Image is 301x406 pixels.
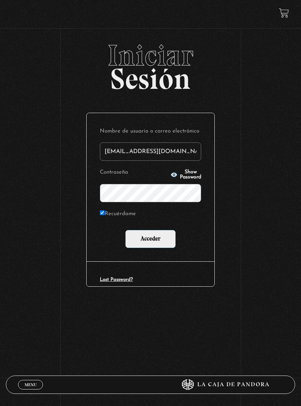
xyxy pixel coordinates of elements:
[125,230,176,248] input: Acceder
[6,41,295,88] h2: Sesión
[100,167,168,178] label: Contraseña
[170,170,201,180] button: Show Password
[6,41,295,70] span: Iniciar
[22,389,39,394] span: Cerrar
[100,210,105,215] input: Recuérdame
[180,170,201,180] span: Show Password
[279,8,289,18] a: View your shopping cart
[25,383,37,387] span: Menu
[100,209,136,220] label: Recuérdame
[100,277,133,282] a: Lost Password?
[100,126,201,137] label: Nombre de usuario o correo electrónico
